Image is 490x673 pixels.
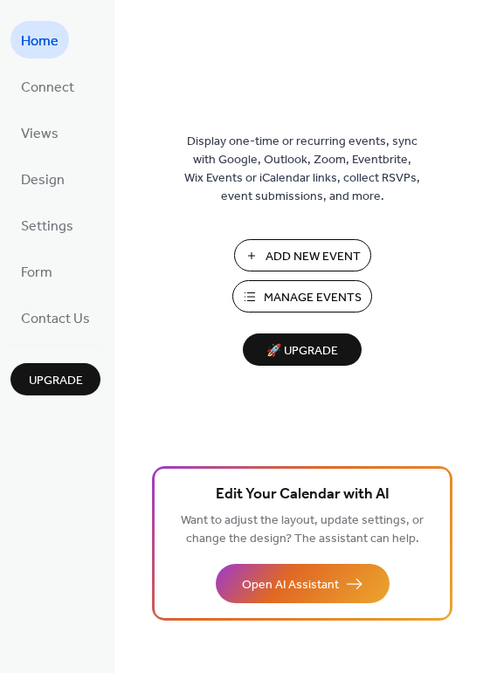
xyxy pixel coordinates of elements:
a: Contact Us [10,299,100,336]
span: Settings [21,213,73,240]
button: Open AI Assistant [216,564,390,603]
button: 🚀 Upgrade [243,333,362,366]
a: Settings [10,206,84,244]
span: Add New Event [266,248,361,266]
span: Open AI Assistant [242,576,339,594]
a: Views [10,113,69,151]
span: Edit Your Calendar with AI [216,483,390,507]
span: Want to adjust the layout, update settings, or change the design? The assistant can help. [181,509,424,551]
a: Form [10,252,63,290]
a: Design [10,160,75,197]
a: Connect [10,67,85,105]
button: Add New Event [234,239,371,271]
span: Home [21,28,59,55]
span: Contact Us [21,306,90,333]
a: Home [10,21,69,58]
span: Form [21,259,52,286]
span: Manage Events [264,289,362,307]
button: Manage Events [232,280,372,312]
span: Display one-time or recurring events, sync with Google, Outlook, Zoom, Eventbrite, Wix Events or ... [184,133,420,206]
span: Design [21,167,65,194]
span: Upgrade [29,372,83,390]
span: Views [21,120,59,148]
button: Upgrade [10,363,100,395]
span: 🚀 Upgrade [253,340,351,363]
span: Connect [21,74,74,101]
